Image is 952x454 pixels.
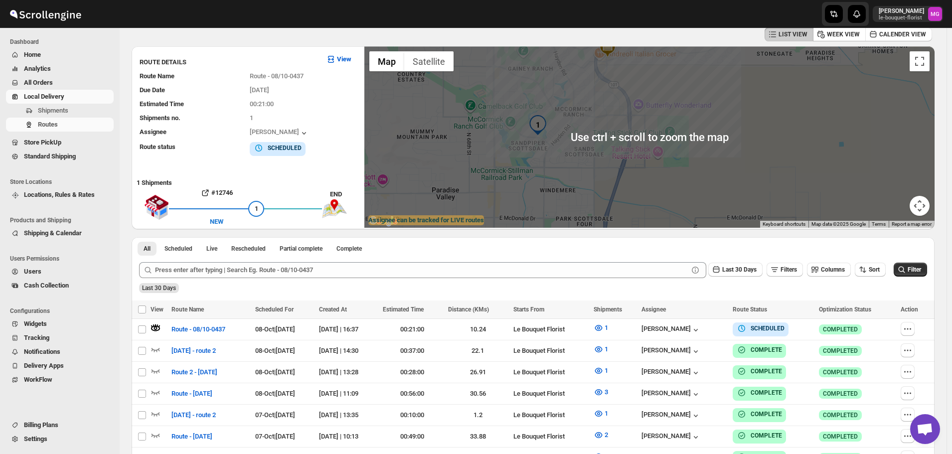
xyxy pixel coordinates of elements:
span: 08-Oct | [DATE] [255,368,295,376]
span: Route status [140,143,175,151]
span: Billing Plans [24,421,58,429]
div: [DATE] | 16:37 [319,324,376,334]
button: COMPLETE [737,366,782,376]
button: Widgets [6,317,114,331]
span: Notifications [24,348,60,355]
span: Locations, Rules & Rates [24,191,95,198]
span: Filters [781,266,797,273]
button: Show satellite imagery [404,51,454,71]
label: Assignee can be tracked for LIVE routes [368,215,484,225]
span: Route - 08/10-0437 [250,72,304,80]
span: COMPLETED [823,368,858,376]
div: 33.88 [448,432,507,442]
a: Open this area in Google Maps (opens a new window) [367,215,400,228]
button: 1 [588,363,614,379]
button: Route - 08/10-0437 [165,321,231,337]
a: Report a map error [892,221,932,227]
b: COMPLETE [751,368,782,375]
div: 00:10:00 [383,410,442,420]
button: 1 [588,341,614,357]
span: Configurations [10,307,115,315]
span: Dashboard [10,38,115,46]
div: 00:21:00 [383,324,442,334]
input: Press enter after typing | Search Eg. Route - 08/10-0437 [155,262,688,278]
button: [DATE] - route 2 [165,343,222,359]
button: Tracking [6,331,114,345]
span: Route Status [733,306,767,313]
span: Starts From [513,306,544,313]
div: [DATE] | 11:09 [319,389,376,399]
div: 00:49:00 [383,432,442,442]
div: 00:28:00 [383,367,442,377]
button: [DATE] - route 2 [165,407,222,423]
button: #12746 [169,185,264,201]
button: Route - [DATE] [165,386,218,402]
span: Standard Shipping [24,152,76,160]
span: Route - [DATE] [171,432,212,442]
span: Last 30 Days [722,266,757,273]
span: Sort [869,266,880,273]
button: Shipments [6,104,114,118]
div: Le Bouquet Florist [513,346,588,356]
span: 1 [605,345,608,353]
h3: ROUTE DETAILS [140,57,318,67]
button: 1 [588,406,614,422]
b: COMPLETE [751,411,782,418]
div: END [330,189,359,199]
button: [PERSON_NAME] [641,368,701,378]
div: 10.24 [448,324,507,334]
b: COMPLETE [751,346,782,353]
span: All [144,245,151,253]
button: COMPLETE [737,431,782,441]
button: [PERSON_NAME] [641,432,701,442]
span: Shipping & Calendar [24,229,82,237]
div: 1.2 [448,410,507,420]
button: [PERSON_NAME] [641,411,701,421]
div: [DATE] | 10:13 [319,432,376,442]
span: Route Name [171,306,204,313]
button: [PERSON_NAME] [250,128,309,138]
span: Due Date [140,86,165,94]
span: View [151,306,163,313]
p: le-bouquet-florist [879,15,924,21]
img: trip_end.png [322,199,347,218]
span: Tracking [24,334,49,341]
span: 07-Oct | [DATE] [255,433,295,440]
span: Complete [336,245,362,253]
span: [DATE] [250,86,269,94]
button: COMPLETE [737,345,782,355]
button: Last 30 Days [708,263,763,277]
div: 1 [528,115,548,135]
span: Store PickUp [24,139,61,146]
span: COMPLETED [823,347,858,355]
span: COMPLETED [823,433,858,441]
button: Users [6,265,114,279]
button: Analytics [6,62,114,76]
span: WorkFlow [24,376,52,383]
div: 00:56:00 [383,389,442,399]
button: [PERSON_NAME] [641,389,701,399]
span: Partial complete [280,245,322,253]
button: Locations, Rules & Rates [6,188,114,202]
span: 08-Oct | [DATE] [255,347,295,354]
span: 3 [605,388,608,396]
button: WEEK VIEW [813,27,866,41]
span: 1 [605,367,608,374]
span: Shipments [38,107,68,114]
span: COMPLETED [823,325,858,333]
b: 1 Shipments [132,174,172,186]
button: WorkFlow [6,373,114,387]
button: COMPLETE [737,409,782,419]
button: [PERSON_NAME] [641,346,701,356]
button: View [320,51,357,67]
span: 1 [605,410,608,417]
div: NEW [210,217,223,227]
span: Shipments [594,306,622,313]
span: WEEK VIEW [827,30,860,38]
span: Products and Shipping [10,216,115,224]
span: Route - 08/10-0437 [171,324,225,334]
